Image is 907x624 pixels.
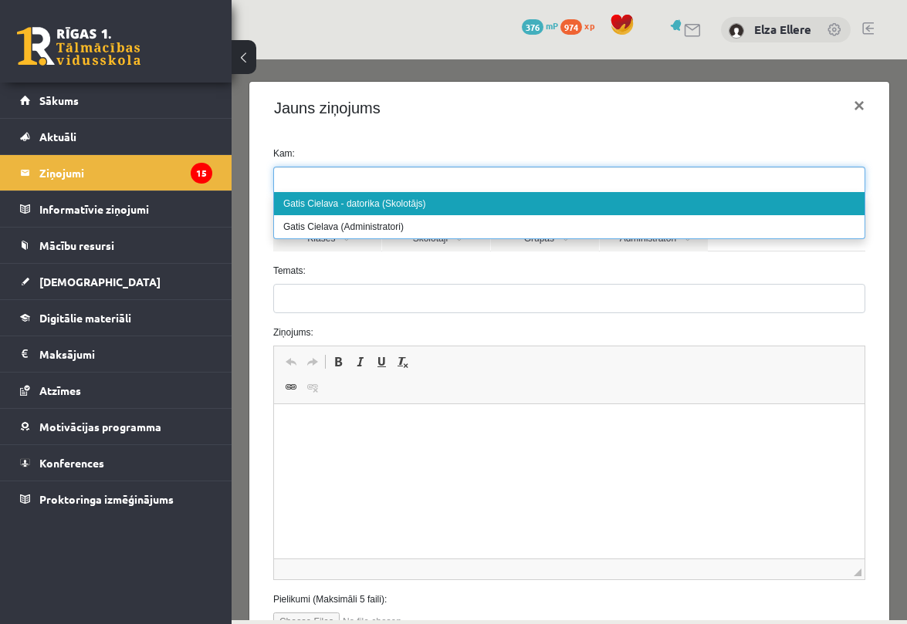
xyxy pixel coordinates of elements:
[42,156,633,179] li: Gatis Cielava (Administratori)
[39,420,161,433] span: Motivācijas programma
[522,19,543,35] span: 376
[30,266,645,280] label: Ziņojums:
[117,292,139,312] a: Italic (⌘+I)
[622,509,630,517] span: Resize
[49,318,70,338] a: Link (⌘+K)
[161,292,182,312] a: Remove Format
[610,25,645,68] button: ×
[42,345,633,499] iframe: Editor, wiswyg-editor-47433805166040-1760277430-826
[20,373,212,408] a: Atzīmes
[42,133,633,156] li: Gatis Cielava - datorika (Skolotājs)
[39,93,79,107] span: Sākums
[20,228,212,263] a: Mācību resursi
[20,155,212,191] a: Ziņojumi15
[20,264,212,299] a: [DEMOGRAPHIC_DATA]
[560,19,582,35] span: 974
[42,37,149,60] h4: Jauns ziņojums
[754,22,811,37] a: Elza Ellere
[42,166,150,192] a: Klases
[39,311,131,325] span: Digitālie materiāli
[39,155,212,191] legend: Ziņojumi
[30,533,645,547] label: Pielikumi (Maksimāli 5 faili):
[39,275,161,288] span: [DEMOGRAPHIC_DATA]
[191,163,212,184] i: 15
[96,292,117,312] a: Bold (⌘+B)
[39,336,212,372] legend: Maksājumi
[39,238,114,252] span: Mācību resursi
[20,409,212,444] a: Motivācijas programma
[17,27,140,66] a: Rīgas 1. Tālmācības vidusskola
[30,146,645,160] label: Izvēlies adresātu grupas:
[20,336,212,372] a: Maksājumi
[49,292,70,312] a: Undo (⌘+Z)
[39,492,174,506] span: Proktoringa izmēģinājums
[20,191,212,227] a: Informatīvie ziņojumi
[70,292,92,312] a: Redo (⌘+Y)
[20,445,212,481] a: Konferences
[20,119,212,154] a: Aktuāli
[139,292,161,312] a: Underline (⌘+U)
[39,130,76,143] span: Aktuāli
[39,383,81,397] span: Atzīmes
[39,456,104,470] span: Konferences
[20,83,212,118] a: Sākums
[560,19,602,32] a: 974 xp
[20,300,212,336] a: Digitālie materiāli
[39,191,212,227] legend: Informatīvie ziņojumi
[30,204,645,218] label: Temats:
[522,19,558,32] a: 376 mP
[70,318,92,338] a: Unlink
[584,19,594,32] span: xp
[729,23,744,39] img: Elza Ellere
[546,19,558,32] span: mP
[20,481,212,517] a: Proktoringa izmēģinājums
[30,87,645,101] label: Kam:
